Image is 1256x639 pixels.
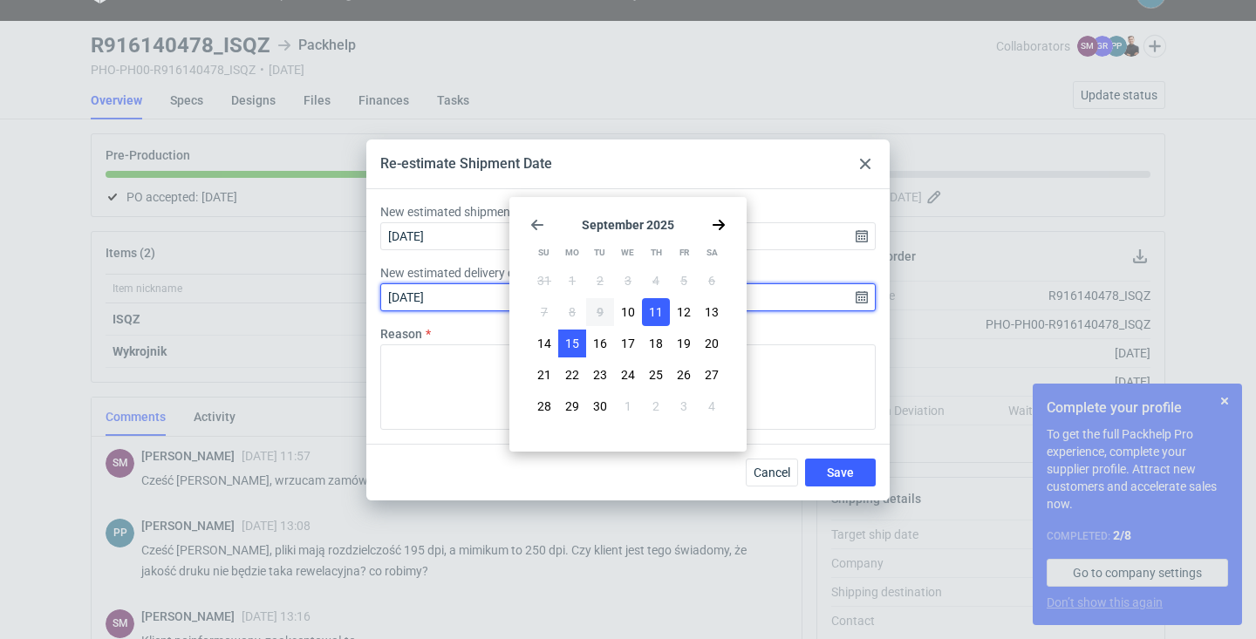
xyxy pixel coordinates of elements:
span: 6 [708,272,715,289]
span: 28 [537,398,551,415]
button: Wed Oct 01 2025 [614,392,642,420]
button: Tue Sep 30 2025 [586,392,614,420]
span: Save [827,466,854,479]
span: 5 [680,272,687,289]
span: 2 [597,272,604,289]
span: 22 [565,366,579,384]
section: September 2025 [530,218,726,232]
span: 9 [597,303,604,321]
span: 20 [705,335,719,352]
button: Wed Sep 17 2025 [614,330,642,357]
button: Fri Oct 03 2025 [670,392,698,420]
span: 2 [652,398,659,415]
span: 29 [565,398,579,415]
label: New estimated shipment date [380,203,542,221]
span: 4 [708,398,715,415]
span: 16 [593,335,607,352]
span: 17 [621,335,635,352]
div: Th [643,239,670,267]
button: Sun Aug 31 2025 [530,267,558,295]
span: 25 [649,366,663,384]
span: 30 [593,398,607,415]
div: Fr [671,239,698,267]
button: Mon Sep 15 2025 [558,330,586,357]
button: Wed Sep 03 2025 [614,267,642,295]
button: Sat Sep 27 2025 [698,361,726,389]
button: Sun Sep 07 2025 [530,298,558,326]
span: 24 [621,366,635,384]
span: 15 [565,335,579,352]
span: 7 [541,303,548,321]
button: Tue Sep 23 2025 [586,361,614,389]
button: Fri Sep 26 2025 [670,361,698,389]
button: Sat Oct 04 2025 [698,392,726,420]
button: Wed Sep 10 2025 [614,298,642,326]
button: Thu Sep 04 2025 [642,267,670,295]
button: Tue Sep 16 2025 [586,330,614,357]
span: 14 [537,335,551,352]
span: 1 [625,398,631,415]
span: 1 [569,272,576,289]
button: Thu Sep 18 2025 [642,330,670,357]
span: 11 [649,303,663,321]
span: 26 [677,366,691,384]
button: Save [805,459,876,486]
button: Mon Sep 01 2025 [558,267,586,295]
span: 27 [705,366,719,384]
div: Sa [699,239,726,267]
div: Mo [558,239,585,267]
button: Sat Sep 06 2025 [698,267,726,295]
span: 8 [569,303,576,321]
button: Mon Sep 22 2025 [558,361,586,389]
svg: Go back 1 month [530,218,544,232]
span: 23 [593,366,607,384]
button: Mon Sep 08 2025 [558,298,586,326]
button: Wed Sep 24 2025 [614,361,642,389]
button: Sun Sep 21 2025 [530,361,558,389]
div: We [614,239,641,267]
div: Tu [586,239,613,267]
button: Cancel [746,459,798,486]
span: 18 [649,335,663,352]
span: 10 [621,303,635,321]
button: Tue Sep 09 2025 [586,298,614,326]
label: New estimated delivery date [380,264,532,282]
span: 4 [652,272,659,289]
span: Cancel [754,466,790,479]
div: Re-estimate Shipment Date [380,154,552,173]
button: Sun Sep 28 2025 [530,392,558,420]
button: Fri Sep 05 2025 [670,267,698,295]
button: Thu Sep 11 2025 [642,298,670,326]
label: Reason [380,325,422,343]
span: 31 [537,272,551,289]
button: Thu Oct 02 2025 [642,392,670,420]
span: 3 [625,272,631,289]
span: 13 [705,303,719,321]
button: Sun Sep 14 2025 [530,330,558,357]
button: Sat Sep 20 2025 [698,330,726,357]
button: Thu Sep 25 2025 [642,361,670,389]
span: 12 [677,303,691,321]
span: 19 [677,335,691,352]
span: 3 [680,398,687,415]
button: Tue Sep 02 2025 [586,267,614,295]
button: Fri Sep 12 2025 [670,298,698,326]
button: Mon Sep 29 2025 [558,392,586,420]
button: Sat Sep 13 2025 [698,298,726,326]
button: Fri Sep 19 2025 [670,330,698,357]
svg: Go forward 1 month [712,218,726,232]
span: 21 [537,366,551,384]
div: Su [530,239,557,267]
